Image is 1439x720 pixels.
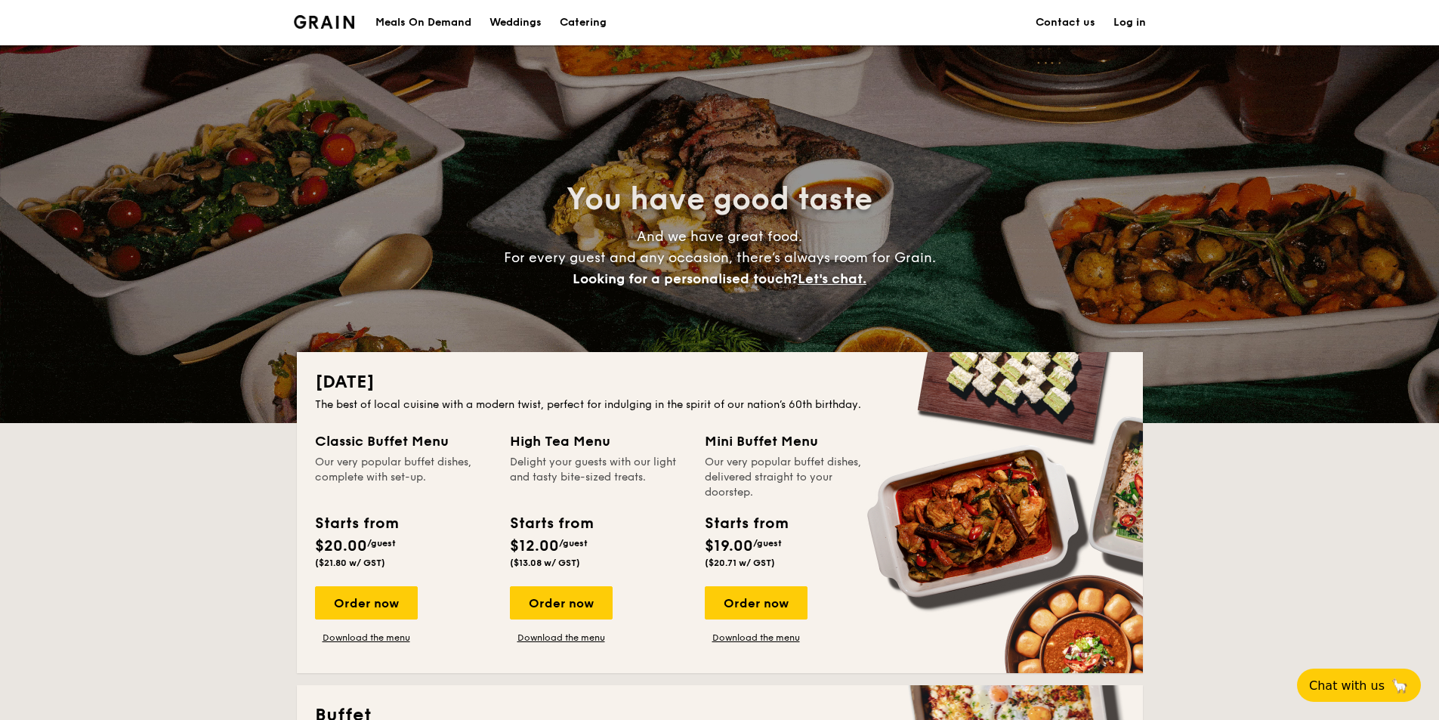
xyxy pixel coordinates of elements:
h2: [DATE] [315,370,1125,394]
span: /guest [367,538,396,548]
div: Order now [315,586,418,620]
span: 🦙 [1391,677,1409,694]
div: Our very popular buffet dishes, delivered straight to your doorstep. [705,455,882,500]
div: Classic Buffet Menu [315,431,492,452]
a: Download the menu [510,632,613,644]
button: Chat with us🦙 [1297,669,1421,702]
span: $19.00 [705,537,753,555]
span: And we have great food. For every guest and any occasion, there’s always room for Grain. [504,228,936,287]
span: $12.00 [510,537,559,555]
a: Download the menu [315,632,418,644]
div: Order now [510,586,613,620]
div: High Tea Menu [510,431,687,452]
div: Mini Buffet Menu [705,431,882,452]
span: /guest [753,538,782,548]
div: Our very popular buffet dishes, complete with set-up. [315,455,492,500]
div: Starts from [315,512,397,535]
div: Order now [705,586,808,620]
span: /guest [559,538,588,548]
span: Looking for a personalised touch? [573,270,798,287]
span: Chat with us [1309,678,1385,693]
a: Download the menu [705,632,808,644]
img: Grain [294,15,355,29]
div: Starts from [705,512,787,535]
span: ($20.71 w/ GST) [705,558,775,568]
span: Let's chat. [798,270,866,287]
span: ($13.08 w/ GST) [510,558,580,568]
div: The best of local cuisine with a modern twist, perfect for indulging in the spirit of our nation’... [315,397,1125,413]
div: Delight your guests with our light and tasty bite-sized treats. [510,455,687,500]
span: ($21.80 w/ GST) [315,558,385,568]
div: Starts from [510,512,592,535]
span: $20.00 [315,537,367,555]
a: Logotype [294,15,355,29]
span: You have good taste [567,181,872,218]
